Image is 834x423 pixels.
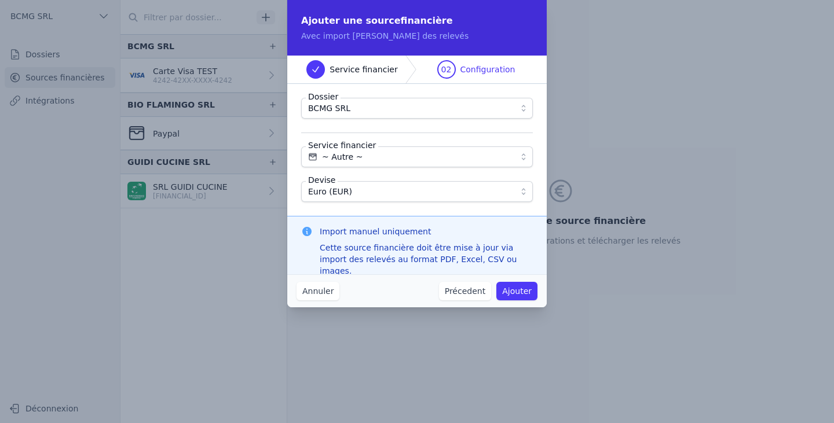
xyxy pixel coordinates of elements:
[460,64,515,75] span: Configuration
[301,30,533,42] p: Avec import [PERSON_NAME] des relevés
[322,150,363,164] span: ~ Autre ~
[441,64,452,75] span: 02
[306,91,341,102] label: Dossier
[287,56,547,84] nav: Progress
[439,282,491,300] button: Précedent
[308,152,317,161] img: CleanShot-202025-05-26-20at-2016.10.27-402x.png
[308,101,350,115] span: BCMG SRL
[320,242,533,277] div: Cette source financière doit être mise à jour via import des relevés au format PDF, Excel, CSV ou...
[496,282,537,300] button: Ajouter
[301,98,533,119] button: BCMG SRL
[308,185,352,198] span: Euro (EUR)
[297,282,339,300] button: Annuler
[301,14,533,28] h2: Ajouter une source financière
[301,146,533,167] button: ~ Autre ~
[306,139,378,151] label: Service financier
[320,226,533,237] h3: Import manuel uniquement
[330,64,397,75] span: Service financier
[306,174,338,186] label: Devise
[301,181,533,202] button: Euro (EUR)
